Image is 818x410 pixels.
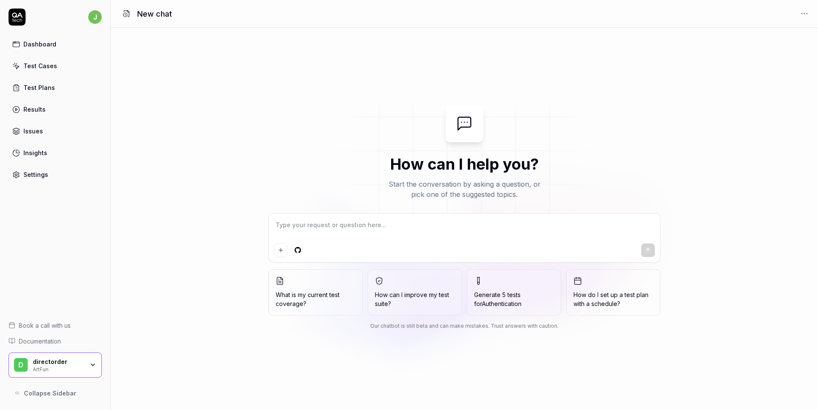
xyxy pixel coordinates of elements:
[23,170,48,179] div: Settings
[23,127,43,136] div: Issues
[9,144,102,161] a: Insights
[9,166,102,183] a: Settings
[23,105,46,114] div: Results
[9,352,102,378] button: ddirectorderArtFun
[9,79,102,96] a: Test Plans
[88,10,102,24] span: j
[88,9,102,26] button: j
[566,269,660,315] button: How do I set up a test plan with a schedule?
[9,36,102,52] a: Dashboard
[23,148,47,157] div: Insights
[368,269,462,315] button: How can I improve my test suite?
[276,290,355,308] span: What is my current test coverage?
[375,290,455,308] span: How can I improve my test suite?
[474,291,521,307] span: Generate 5 tests for Authentication
[19,337,61,346] span: Documentation
[268,269,363,315] button: What is my current test coverage?
[9,337,102,346] a: Documentation
[24,389,76,398] span: Collapse Sidebar
[9,123,102,139] a: Issues
[9,58,102,74] a: Test Cases
[23,40,56,49] div: Dashboard
[23,61,57,70] div: Test Cases
[23,83,55,92] div: Test Plans
[14,358,28,372] span: d
[274,243,288,257] button: Add attachment
[573,290,653,308] span: How do I set up a test plan with a schedule?
[33,365,84,372] div: ArtFun
[137,8,172,20] h1: New chat
[467,269,561,315] button: Generate 5 tests forAuthentication
[9,101,102,118] a: Results
[268,322,660,330] div: Our chatbot is still beta and can make mistakes. Trust answers with caution.
[33,358,84,366] div: directorder
[9,321,102,330] a: Book a call with us
[9,384,102,401] button: Collapse Sidebar
[19,321,71,330] span: Book a call with us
